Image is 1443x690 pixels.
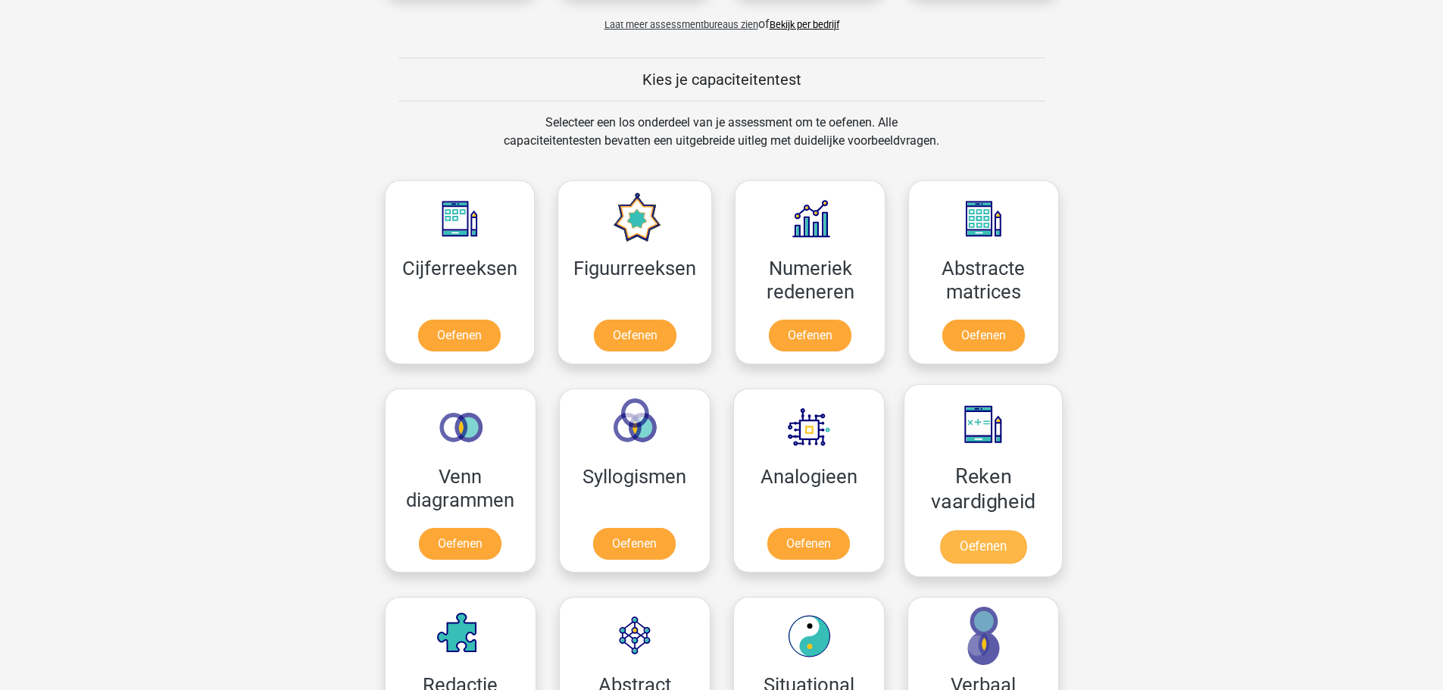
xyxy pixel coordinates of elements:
[942,320,1025,351] a: Oefenen
[769,320,851,351] a: Oefenen
[419,528,501,560] a: Oefenen
[770,19,839,30] a: Bekijk per bedrijf
[373,3,1070,33] div: of
[604,19,758,30] span: Laat meer assessmentbureaus zien
[594,320,676,351] a: Oefenen
[489,114,954,168] div: Selecteer een los onderdeel van je assessment om te oefenen. Alle capaciteitentesten bevatten een...
[398,70,1045,89] h5: Kies je capaciteitentest
[939,530,1026,564] a: Oefenen
[593,528,676,560] a: Oefenen
[767,528,850,560] a: Oefenen
[418,320,501,351] a: Oefenen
